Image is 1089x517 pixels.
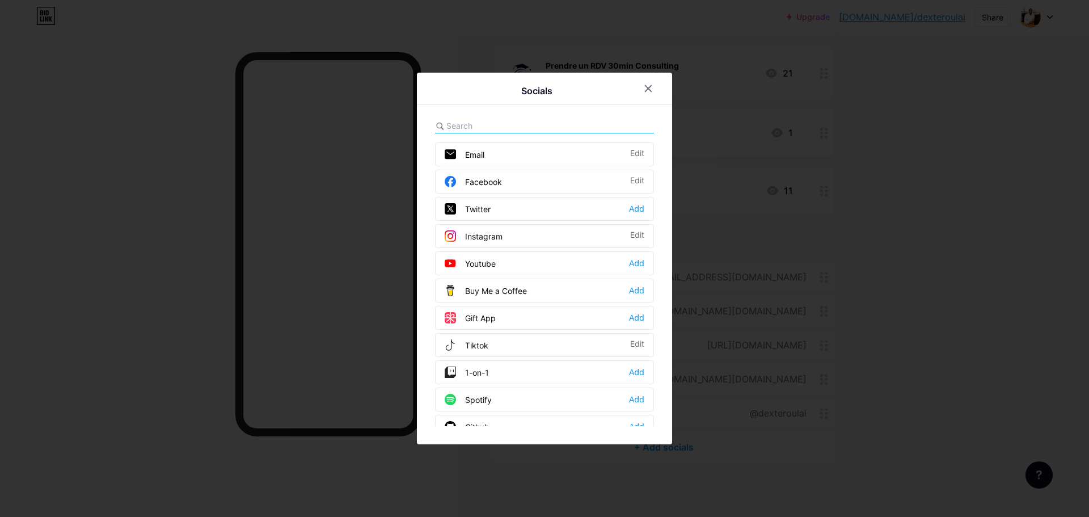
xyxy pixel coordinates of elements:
[629,421,644,432] div: Add
[445,176,502,187] div: Facebook
[629,203,644,215] div: Add
[445,394,492,405] div: Spotify
[445,258,496,269] div: Youtube
[629,258,644,269] div: Add
[629,312,644,323] div: Add
[630,149,644,160] div: Edit
[445,312,496,323] div: Gift App
[445,230,503,242] div: Instagram
[445,285,527,296] div: Buy Me a Coffee
[630,176,644,187] div: Edit
[445,203,491,215] div: Twitter
[445,149,484,160] div: Email
[629,394,644,405] div: Add
[521,84,552,98] div: Socials
[630,230,644,242] div: Edit
[445,367,489,378] div: 1-on-1
[446,120,572,132] input: Search
[445,421,489,432] div: Github
[445,339,488,351] div: Tiktok
[629,285,644,296] div: Add
[630,339,644,351] div: Edit
[629,367,644,378] div: Add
